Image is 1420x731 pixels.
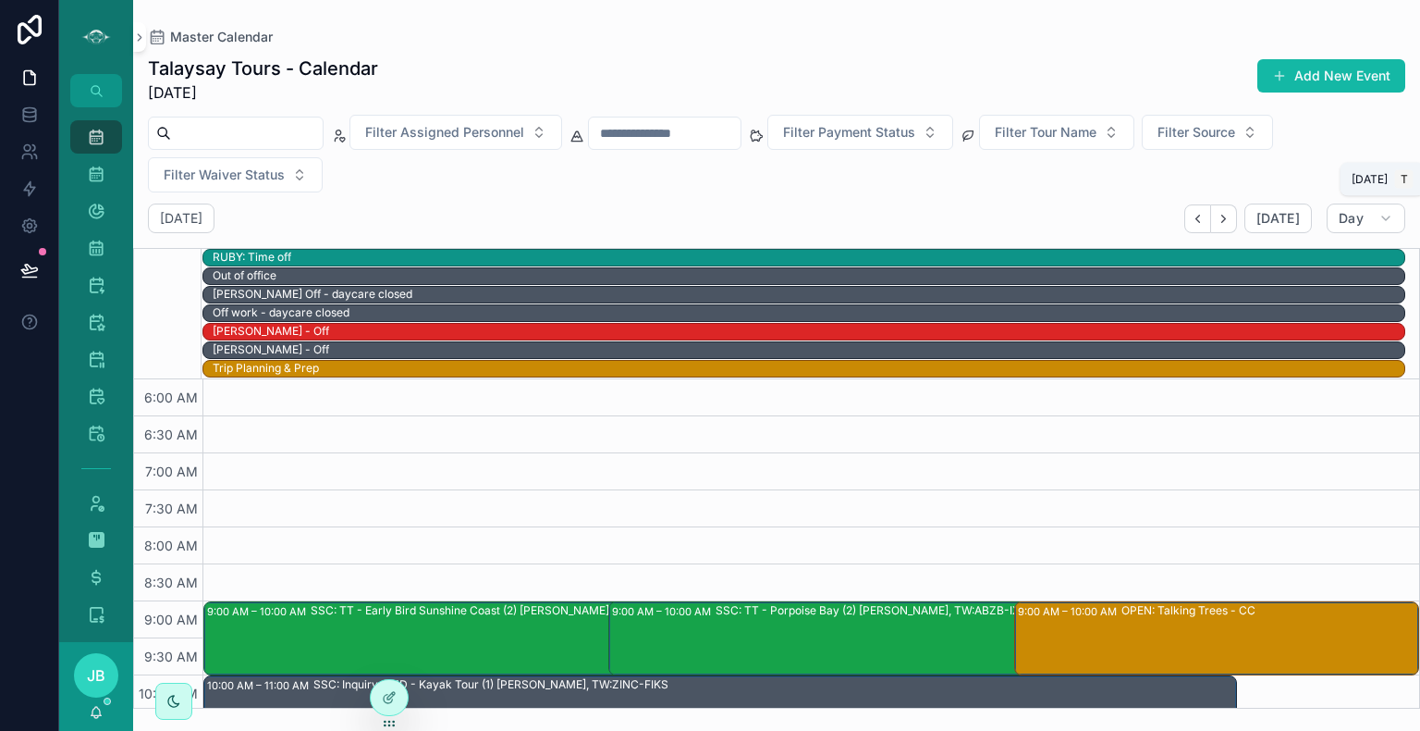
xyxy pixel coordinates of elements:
[1018,602,1121,621] div: 9:00 AM – 10:00 AM
[148,28,273,46] a: Master Calendar
[213,342,329,357] div: [PERSON_NAME] - Off
[213,341,329,358] div: Candace - Off
[213,304,349,321] div: Off work - daycare closed
[213,361,319,376] div: Trip Planning & Prep
[1121,603,1255,618] div: OPEN: Talking Trees - CC
[207,602,311,621] div: 9:00 AM – 10:00 AM
[313,677,668,692] div: SSC: Inquiry - MD - Kayak Tour (1) [PERSON_NAME], TW:ZINC-FIKS
[160,209,202,228] h2: [DATE]
[1142,115,1273,150] button: Select Button
[609,602,1296,675] div: 9:00 AM – 10:00 AMSSC: TT - Porpoise Bay (2) [PERSON_NAME], TW:ABZB-IXRB
[213,323,329,340] div: Candace - Off
[141,464,202,479] span: 7:00 AM
[81,22,111,52] img: App logo
[134,686,202,701] span: 10:00 AM
[213,287,412,302] div: [PERSON_NAME] Off - daycare closed
[59,107,133,642] div: scrollable content
[140,575,202,590] span: 8:30 AM
[716,603,1034,618] div: SSC: TT - Porpoise Bay (2) [PERSON_NAME], TW:ABZB-IXRB
[1257,59,1405,93] button: Add New Event
[170,28,273,46] span: Master Calendar
[1211,204,1237,233] button: Next
[1339,210,1364,227] span: Day
[140,538,202,553] span: 8:00 AM
[207,676,313,695] div: 10:00 AM – 11:00 AM
[87,664,105,687] span: JB
[1157,123,1235,142] span: Filter Source
[213,249,291,266] div: RUBY: Time off
[1397,172,1412,187] span: T
[1352,172,1388,187] span: [DATE]
[311,603,698,618] div: SSC: TT - Early Bird Sunshine Coast (2) [PERSON_NAME], TW:EHQK-TTWI
[148,81,378,104] span: [DATE]
[213,250,291,265] div: RUBY: Time off
[213,268,276,283] div: Out of office
[1015,602,1418,675] div: 9:00 AM – 10:00 AMOPEN: Talking Trees - CC
[1184,204,1211,233] button: Back
[612,602,716,621] div: 9:00 AM – 10:00 AM
[1244,204,1312,233] button: [DATE]
[995,123,1096,142] span: Filter Tour Name
[213,305,349,320] div: Off work - daycare closed
[164,166,285,184] span: Filter Waiver Status
[213,286,412,303] div: Becky Off - daycare closed
[148,56,378,81] h1: Talaysay Tours - Calendar
[783,123,915,142] span: Filter Payment Status
[148,157,323,192] button: Select Button
[1327,204,1405,233] button: Day
[365,123,524,142] span: Filter Assigned Personnel
[349,115,562,150] button: Select Button
[140,427,202,442] span: 6:30 AM
[140,649,202,664] span: 9:30 AM
[140,390,202,405] span: 6:00 AM
[213,360,319,377] div: Trip Planning & Prep
[213,267,276,284] div: Out of office
[767,115,953,150] button: Select Button
[140,612,202,627] span: 9:00 AM
[1256,210,1300,227] span: [DATE]
[213,324,329,339] div: [PERSON_NAME] - Off
[204,602,891,675] div: 9:00 AM – 10:00 AMSSC: TT - Early Bird Sunshine Coast (2) [PERSON_NAME], TW:EHQK-TTWI
[979,115,1134,150] button: Select Button
[141,501,202,516] span: 7:30 AM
